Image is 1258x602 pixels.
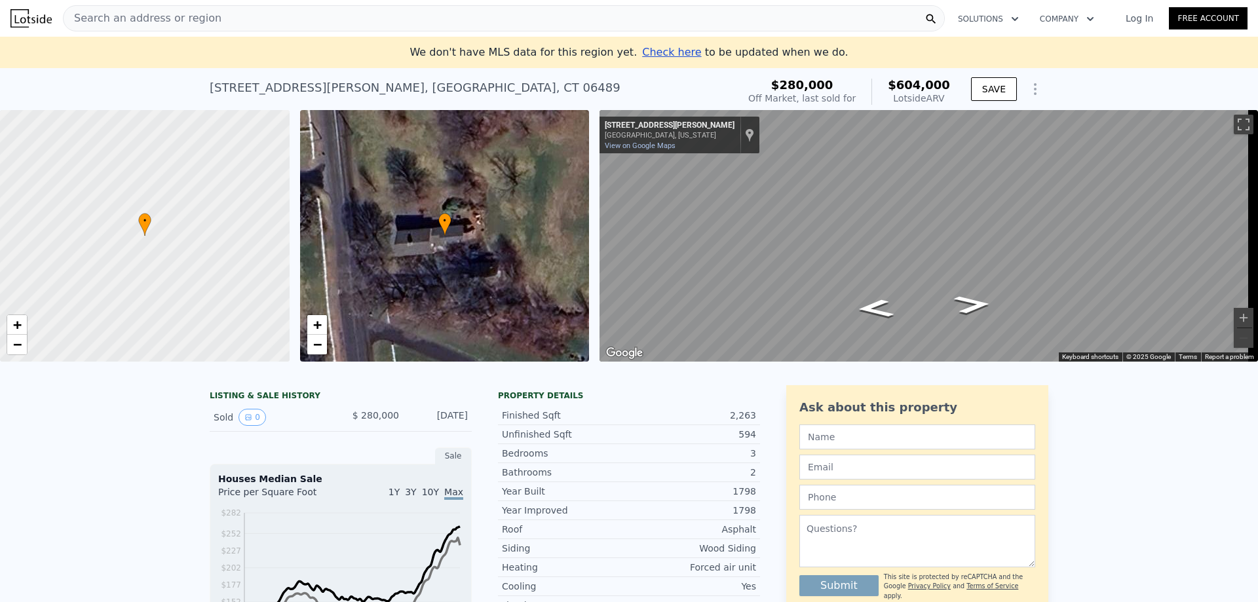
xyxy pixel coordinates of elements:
div: • [138,213,151,236]
span: 10Y [422,487,439,497]
div: 1798 [629,504,756,517]
tspan: $252 [221,529,241,538]
div: LISTING & SALE HISTORY [210,390,472,404]
button: Toggle fullscreen view [1234,115,1253,134]
div: Siding [502,542,629,555]
span: + [313,316,321,333]
a: View on Google Maps [605,141,676,150]
button: View historical data [238,409,266,426]
div: Street View [600,110,1258,362]
span: © 2025 Google [1126,353,1171,360]
a: Log In [1110,12,1169,25]
img: Lotside [10,9,52,28]
div: Cooling [502,580,629,593]
div: Roof [502,523,629,536]
img: Google [603,345,646,362]
a: Zoom in [7,315,27,335]
div: Price per Square Foot [218,485,341,506]
span: $ 280,000 [353,410,399,421]
div: Forced air unit [629,561,756,574]
span: − [13,336,22,352]
span: • [438,215,451,227]
div: [STREET_ADDRESS][PERSON_NAME] [605,121,734,131]
button: Company [1029,7,1105,31]
div: Bedrooms [502,447,629,460]
div: Lotside ARV [888,92,950,105]
span: Search an address or region [64,10,221,26]
span: Check here [642,46,701,58]
input: Name [799,424,1035,449]
span: Max [444,487,463,500]
a: Open this area in Google Maps (opens a new window) [603,345,646,362]
div: Wood Siding [629,542,756,555]
div: Sale [435,447,472,464]
input: Email [799,455,1035,480]
div: [DATE] [410,409,468,426]
div: Ask about this property [799,398,1035,417]
div: Finished Sqft [502,409,629,422]
a: Privacy Policy [908,582,951,590]
div: • [438,213,451,236]
span: 1Y [389,487,400,497]
div: Property details [498,390,760,401]
div: Sold [214,409,330,426]
path: Go North, Flanders Rd [841,295,909,322]
span: + [13,316,22,333]
div: We don't have MLS data for this region yet. [410,45,848,60]
tspan: $177 [221,580,241,590]
a: Free Account [1169,7,1248,29]
div: Year Improved [502,504,629,517]
div: 3 [629,447,756,460]
button: Keyboard shortcuts [1062,352,1118,362]
tspan: $282 [221,508,241,517]
a: Terms of Service [966,582,1018,590]
div: This site is protected by reCAPTCHA and the Google and apply. [884,573,1035,601]
span: • [138,215,151,227]
button: Solutions [947,7,1029,31]
div: Asphalt [629,523,756,536]
div: Bathrooms [502,466,629,479]
button: Show Options [1022,76,1048,102]
a: Zoom out [307,335,327,354]
div: Unfinished Sqft [502,428,629,441]
tspan: $227 [221,546,241,555]
div: to be updated when we do. [642,45,848,60]
a: Terms (opens in new tab) [1179,353,1197,360]
button: Zoom out [1234,328,1253,348]
div: Map [600,110,1258,362]
div: Off Market, last sold for [748,92,856,105]
a: Show location on map [745,128,754,142]
button: SAVE [971,77,1017,101]
div: 2,263 [629,409,756,422]
div: 1798 [629,485,756,498]
div: Heating [502,561,629,574]
div: Houses Median Sale [218,472,463,485]
a: Zoom out [7,335,27,354]
span: 3Y [405,487,416,497]
a: Zoom in [307,315,327,335]
div: 2 [629,466,756,479]
span: $280,000 [771,78,833,92]
span: − [313,336,321,352]
input: Phone [799,485,1035,510]
button: Submit [799,575,879,596]
div: Yes [629,580,756,593]
button: Zoom in [1234,308,1253,328]
tspan: $202 [221,563,241,573]
div: Year Built [502,485,629,498]
path: Go South, Flanders Rd [938,291,1007,318]
div: [GEOGRAPHIC_DATA], [US_STATE] [605,131,734,140]
div: [STREET_ADDRESS][PERSON_NAME] , [GEOGRAPHIC_DATA] , CT 06489 [210,79,620,97]
span: $604,000 [888,78,950,92]
a: Report a problem [1205,353,1254,360]
div: 594 [629,428,756,441]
